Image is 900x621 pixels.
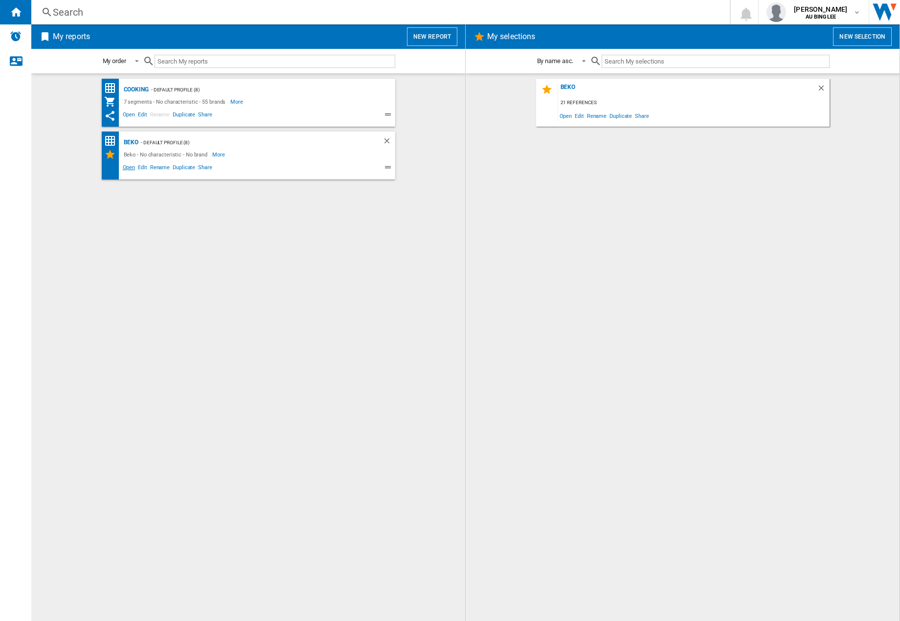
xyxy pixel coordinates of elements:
[806,14,836,20] b: AU BINGLEE
[149,163,171,175] span: Rename
[136,110,149,122] span: Edit
[558,84,817,97] div: Beko
[10,30,22,42] img: alerts-logo.svg
[121,110,137,122] span: Open
[608,109,633,122] span: Duplicate
[138,136,362,149] div: - Default profile (8)
[104,135,121,147] div: Price Ranking
[51,27,92,46] h2: My reports
[558,97,830,109] div: 21 references
[121,163,137,175] span: Open
[230,96,245,108] span: More
[558,109,574,122] span: Open
[766,2,786,22] img: profile.jpg
[212,149,226,160] span: More
[833,27,892,46] button: New selection
[104,82,121,94] div: Price Matrix
[817,84,830,97] div: Delete
[121,149,213,160] div: Beko - No characteristic - No brand
[171,163,197,175] span: Duplicate
[633,109,651,122] span: Share
[602,55,829,68] input: Search My selections
[104,110,116,122] ng-md-icon: This report has been shared with you
[121,84,149,96] div: Cooking
[171,110,197,122] span: Duplicate
[794,4,847,14] span: [PERSON_NAME]
[103,57,126,65] div: My order
[121,136,139,149] div: Beko
[485,27,537,46] h2: My selections
[149,110,171,122] span: Rename
[585,109,608,122] span: Rename
[53,5,704,19] div: Search
[382,136,395,149] div: Delete
[197,163,214,175] span: Share
[149,84,376,96] div: - Default profile (8)
[573,109,585,122] span: Edit
[104,149,121,160] div: My Selections
[537,57,574,65] div: By name asc.
[104,96,121,108] div: My Assortment
[136,163,149,175] span: Edit
[197,110,214,122] span: Share
[155,55,395,68] input: Search My reports
[407,27,457,46] button: New report
[121,96,231,108] div: 7 segments - No characteristic - 55 brands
